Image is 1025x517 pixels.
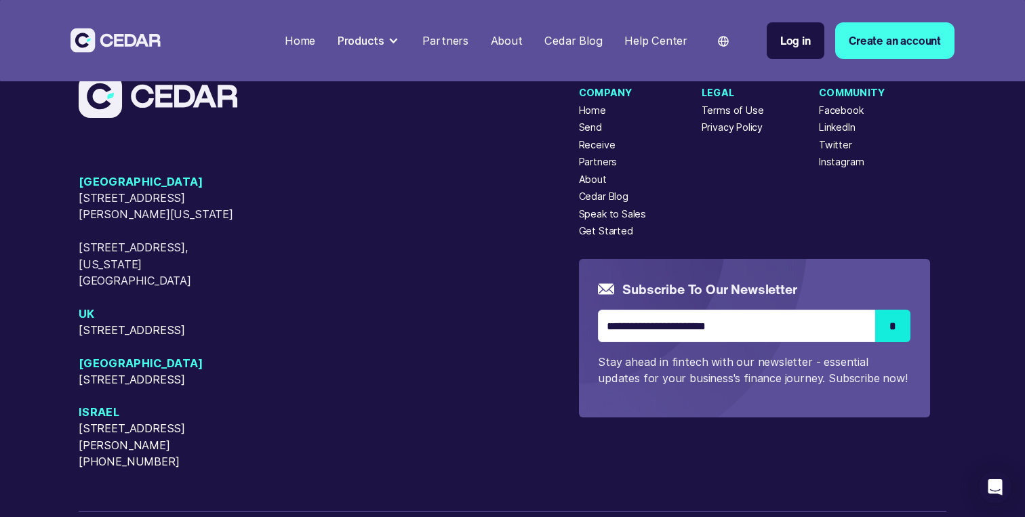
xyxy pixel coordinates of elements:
[579,189,628,203] a: Cedar Blog
[79,420,252,469] span: [STREET_ADDRESS][PERSON_NAME][PHONE_NUMBER]
[279,26,321,56] a: Home
[979,471,1011,503] div: Open Intercom Messenger
[718,36,729,47] img: world icon
[622,280,797,298] h5: Subscribe to our newsletter
[485,26,527,56] a: About
[819,154,864,169] a: Instagram
[539,26,608,56] a: Cedar Blog
[491,33,523,49] div: About
[702,85,764,100] div: Legal
[579,85,647,100] div: Company
[619,26,693,56] a: Help Center
[702,120,763,134] a: Privacy Policy
[79,322,252,338] span: [STREET_ADDRESS]
[598,280,910,387] form: Email Form
[285,33,315,49] div: Home
[79,371,252,388] span: [STREET_ADDRESS]
[79,239,252,289] span: [STREET_ADDRESS], [US_STATE][GEOGRAPHIC_DATA]
[819,85,885,100] div: Community
[579,103,606,117] a: Home
[332,26,406,54] div: Products
[579,154,618,169] a: Partners
[579,224,633,238] a: Get Started
[624,33,687,49] div: Help Center
[819,138,852,152] a: Twitter
[79,173,252,190] span: [GEOGRAPHIC_DATA]
[544,33,602,49] div: Cedar Blog
[835,22,954,59] a: Create an account
[79,190,252,223] span: [STREET_ADDRESS][PERSON_NAME][US_STATE]
[598,354,910,387] p: Stay ahead in fintech with our newsletter - essential updates for your business's finance journey...
[579,120,602,134] a: Send
[702,103,764,117] a: Terms of Use
[819,103,864,117] a: Facebook
[767,22,824,59] a: Log in
[79,355,252,371] span: [GEOGRAPHIC_DATA]
[338,33,384,49] div: Products
[819,120,856,134] a: LinkedIn
[422,33,468,49] div: Partners
[780,33,811,49] div: Log in
[579,207,647,221] a: Speak to Sales
[79,404,252,420] span: Israel
[79,306,252,322] span: UK
[579,138,616,152] a: Receive
[579,172,607,186] a: About
[417,26,474,56] a: Partners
